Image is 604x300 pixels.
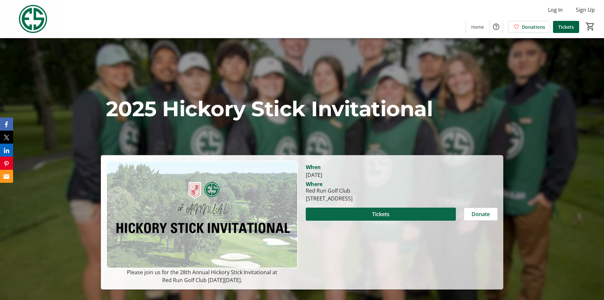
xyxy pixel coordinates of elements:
[466,21,489,33] a: Home
[306,208,456,221] button: Tickets
[106,268,298,276] p: Please join us for the 28th Annual Hickory Stick Invitational at
[306,182,322,187] div: Where
[543,5,568,15] button: Log In
[306,187,353,195] div: Red Run Golf Club
[548,6,563,14] span: Log In
[464,208,498,221] button: Donate
[106,276,298,284] p: Red Run Golf Club [DATE][DATE].
[306,195,353,202] div: [STREET_ADDRESS]
[508,21,550,33] a: Donations
[576,6,595,14] span: Sign Up
[471,24,484,30] span: Home
[106,161,298,268] img: Campaign CTA Media Photo
[553,21,579,33] a: Tickets
[306,163,321,171] div: When
[306,171,498,179] div: [DATE]
[4,3,62,35] img: Evans Scholars Foundation's Logo
[522,24,545,30] span: Donations
[490,20,503,33] button: Help
[558,24,574,30] span: Tickets
[372,210,389,218] span: Tickets
[472,210,490,218] span: Donate
[106,93,498,124] p: 2025 Hickory Stick Invitational
[584,21,596,32] button: Cart
[571,5,600,15] button: Sign Up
